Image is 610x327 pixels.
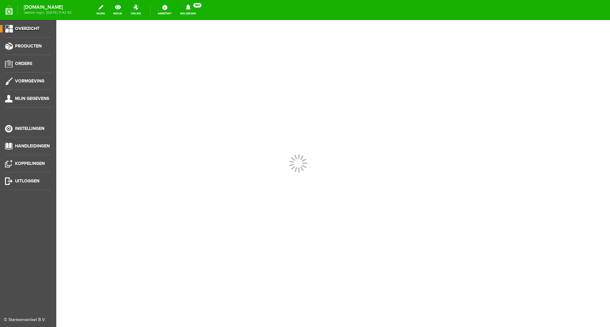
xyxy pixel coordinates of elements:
a: Meldingen180 [176,3,200,17]
a: online [127,3,145,17]
span: Uitloggen [15,178,39,184]
strong: [DOMAIN_NAME] [24,6,72,9]
span: Instellingen [15,126,44,131]
span: Koppelingen [15,161,45,166]
a: wijzig [93,3,109,17]
a: Assistent [154,3,175,17]
span: Producten [15,43,42,49]
div: © Starteenwinkel B.V. [4,317,48,323]
span: Overzicht [15,26,39,31]
span: Orders [15,61,32,66]
span: Vormgeving [15,78,44,84]
span: laatste login: [DATE] 11:42:42 [24,11,72,14]
a: bekijk [109,3,126,17]
span: Mijn gegevens [15,96,49,101]
span: Handleidingen [15,143,50,149]
span: 180 [193,3,201,7]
